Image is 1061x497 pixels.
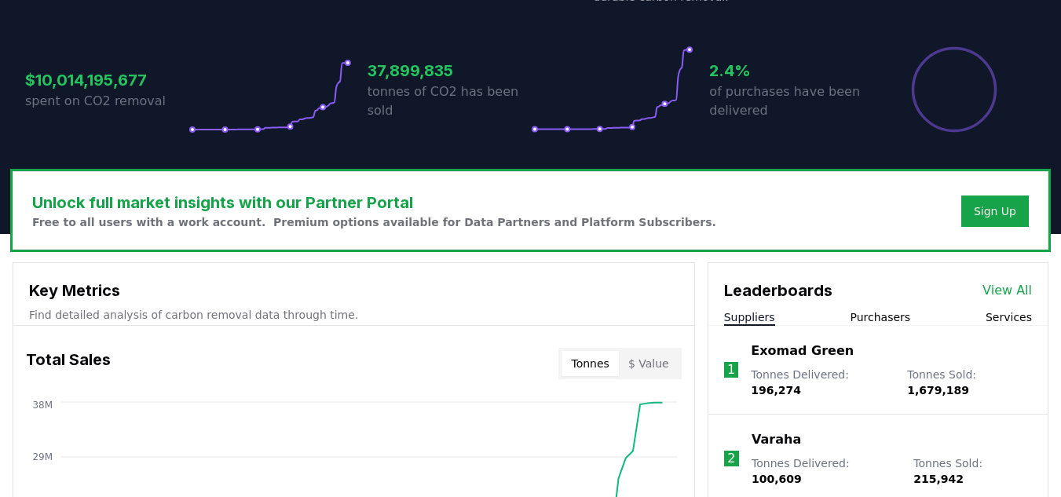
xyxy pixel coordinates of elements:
[727,360,735,379] p: 1
[752,455,898,487] p: Tonnes Delivered :
[32,191,716,214] h3: Unlock full market insights with our Partner Portal
[907,367,1032,398] p: Tonnes Sold :
[907,384,969,397] span: 1,679,189
[913,473,964,485] span: 215,942
[709,82,873,120] p: of purchases have been delivered
[727,449,735,468] p: 2
[913,455,1032,487] p: Tonnes Sold :
[25,68,188,92] h3: $10,014,195,677
[961,196,1029,227] button: Sign Up
[26,348,111,379] h3: Total Sales
[751,384,801,397] span: 196,274
[25,92,188,111] p: spent on CO2 removal
[851,309,911,325] button: Purchasers
[562,351,618,376] button: Tonnes
[982,281,1032,300] a: View All
[986,309,1032,325] button: Services
[752,473,802,485] span: 100,609
[752,430,801,449] a: Varaha
[751,342,854,360] a: Exomad Green
[751,367,891,398] p: Tonnes Delivered :
[619,351,679,376] button: $ Value
[368,82,531,120] p: tonnes of CO2 has been sold
[368,59,531,82] h3: 37,899,835
[32,214,716,230] p: Free to all users with a work account. Premium options available for Data Partners and Platform S...
[910,46,998,133] div: Percentage of sales delivered
[29,279,679,302] h3: Key Metrics
[32,451,53,462] tspan: 29M
[29,307,679,323] p: Find detailed analysis of carbon removal data through time.
[724,279,832,302] h3: Leaderboards
[709,59,873,82] h3: 2.4%
[32,400,53,411] tspan: 38M
[974,203,1016,219] a: Sign Up
[724,309,775,325] button: Suppliers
